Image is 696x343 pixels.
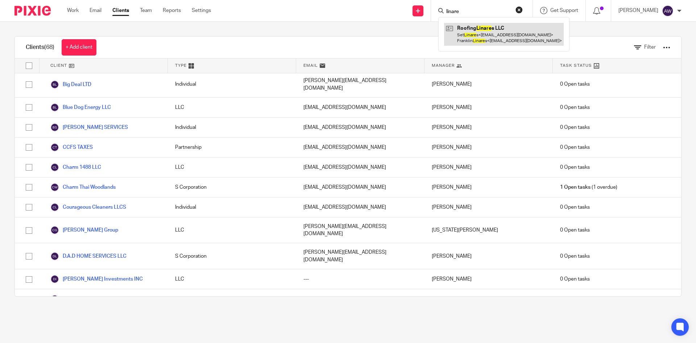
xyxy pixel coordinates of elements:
[168,158,296,177] div: LLC
[296,118,424,137] div: [EMAIL_ADDRESS][DOMAIN_NAME]
[296,217,424,243] div: [PERSON_NAME][EMAIL_ADDRESS][DOMAIN_NAME]
[424,98,553,117] div: [PERSON_NAME]
[140,7,152,14] a: Team
[168,72,296,97] div: Individual
[296,72,424,97] div: [PERSON_NAME][EMAIL_ADDRESS][DOMAIN_NAME]
[560,62,592,69] span: Task Status
[560,275,590,283] span: 0 Open tasks
[424,177,553,197] div: [PERSON_NAME]
[424,158,553,177] div: [PERSON_NAME]
[560,204,590,211] span: 0 Open tasks
[50,275,59,283] img: svg%3E
[175,62,187,69] span: Type
[50,252,127,261] a: D.A.D HOME SERVICES LLC
[560,81,590,88] span: 0 Open tasks
[424,118,553,137] div: [PERSON_NAME]
[296,289,424,309] div: [EMAIL_ADDRESS][DOMAIN_NAME]
[168,138,296,157] div: Partnership
[560,295,590,303] span: 0 Open tasks
[168,269,296,289] div: LLC
[560,144,590,151] span: 0 Open tasks
[50,203,59,212] img: svg%3E
[168,243,296,269] div: S Corporation
[112,7,129,14] a: Clients
[168,118,296,137] div: Individual
[50,143,59,152] img: svg%3E
[50,295,59,303] img: svg%3E
[303,62,318,69] span: Email
[22,59,36,73] input: Select all
[50,295,128,303] a: EEG DIAGNOSTIC TECH LLC
[560,124,590,131] span: 0 Open tasks
[560,164,590,171] span: 0 Open tasks
[50,183,116,192] a: Charm Thai Woodlands
[560,184,591,191] span: 1 Open tasks
[296,138,424,157] div: [EMAIL_ADDRESS][DOMAIN_NAME]
[50,252,59,261] img: svg%3E
[424,197,553,217] div: [PERSON_NAME]
[26,44,54,51] h1: Clients
[168,177,296,197] div: S Corporation
[424,138,553,157] div: [PERSON_NAME]
[50,62,67,69] span: Client
[168,197,296,217] div: Individual
[44,44,54,50] span: (68)
[515,6,523,13] button: Clear
[296,269,424,289] div: ---
[168,217,296,243] div: LLC
[50,163,59,172] img: svg%3E
[50,203,126,212] a: Courageous Cleaners LLCS
[618,7,658,14] p: [PERSON_NAME]
[560,226,590,234] span: 0 Open tasks
[560,253,590,260] span: 0 Open tasks
[296,197,424,217] div: [EMAIL_ADDRESS][DOMAIN_NAME]
[296,98,424,117] div: [EMAIL_ADDRESS][DOMAIN_NAME]
[424,72,553,97] div: [PERSON_NAME]
[90,7,101,14] a: Email
[50,163,101,172] a: Charm 1488 LLC
[50,183,59,192] img: svg%3E
[424,243,553,269] div: [PERSON_NAME]
[192,7,211,14] a: Settings
[550,8,578,13] span: Get Support
[644,45,656,50] span: Filter
[432,62,455,69] span: Manager
[560,184,617,191] span: (1 overdue)
[62,39,96,56] a: + Add client
[50,103,111,112] a: Blue Dog Energy LLC
[168,98,296,117] div: LLC
[50,123,128,132] a: [PERSON_NAME] SERVICES
[296,158,424,177] div: [EMAIL_ADDRESS][DOMAIN_NAME]
[50,226,118,234] a: [PERSON_NAME] Group
[50,143,93,152] a: CCFS TAXES
[50,123,59,132] img: svg%3E
[50,80,59,89] img: svg%3E
[50,226,59,234] img: svg%3E
[168,289,296,309] div: LLC
[296,243,424,269] div: [PERSON_NAME][EMAIL_ADDRESS][DOMAIN_NAME]
[296,177,424,197] div: [EMAIL_ADDRESS][DOMAIN_NAME]
[446,9,511,15] input: Search
[662,5,674,17] img: svg%3E
[50,80,91,89] a: Big Deal LTD
[163,7,181,14] a: Reports
[560,104,590,111] span: 0 Open tasks
[50,103,59,112] img: svg%3E
[50,275,143,283] a: [PERSON_NAME] Investments INC
[424,217,553,243] div: [US_STATE][PERSON_NAME]
[424,289,553,309] div: [PERSON_NAME]
[14,6,51,16] img: Pixie
[67,7,79,14] a: Work
[424,269,553,289] div: [PERSON_NAME]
